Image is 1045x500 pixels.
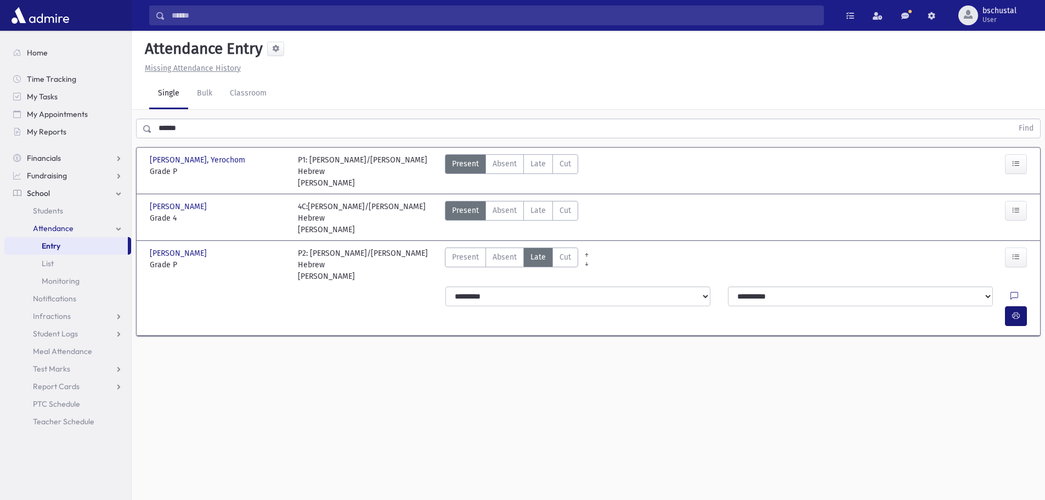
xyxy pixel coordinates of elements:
[150,248,209,259] span: [PERSON_NAME]
[560,251,571,263] span: Cut
[298,248,435,282] div: P2: [PERSON_NAME]/[PERSON_NAME] Hebrew [PERSON_NAME]
[4,237,128,255] a: Entry
[4,88,131,105] a: My Tasks
[4,360,131,378] a: Test Marks
[4,167,131,184] a: Fundraising
[150,259,287,271] span: Grade P
[4,342,131,360] a: Meal Attendance
[27,127,66,137] span: My Reports
[4,272,131,290] a: Monitoring
[33,206,63,216] span: Students
[4,395,131,413] a: PTC Schedule
[4,378,131,395] a: Report Cards
[4,255,131,272] a: List
[982,7,1016,15] span: bschustal
[33,364,70,374] span: Test Marks
[4,70,131,88] a: Time Tracking
[150,212,287,224] span: Grade 4
[4,325,131,342] a: Student Logs
[530,205,546,216] span: Late
[493,158,517,170] span: Absent
[27,92,58,102] span: My Tasks
[4,149,131,167] a: Financials
[42,259,54,268] span: List
[221,78,275,109] a: Classroom
[33,311,71,321] span: Infractions
[150,166,287,177] span: Grade P
[445,154,578,189] div: AttTypes
[9,4,72,26] img: AdmirePro
[560,158,571,170] span: Cut
[42,276,80,286] span: Monitoring
[33,294,76,304] span: Notifications
[560,205,571,216] span: Cut
[4,290,131,307] a: Notifications
[145,64,241,73] u: Missing Attendance History
[27,109,88,119] span: My Appointments
[298,154,435,189] div: P1: [PERSON_NAME]/[PERSON_NAME] Hebrew [PERSON_NAME]
[493,205,517,216] span: Absent
[452,205,479,216] span: Present
[445,201,578,235] div: AttTypes
[149,78,188,109] a: Single
[42,241,60,251] span: Entry
[27,171,67,181] span: Fundraising
[452,158,479,170] span: Present
[27,48,48,58] span: Home
[982,15,1016,24] span: User
[150,154,247,166] span: [PERSON_NAME], Yerochom
[140,40,263,58] h5: Attendance Entry
[4,184,131,202] a: School
[298,201,435,235] div: 4C:[PERSON_NAME]/[PERSON_NAME] Hebrew [PERSON_NAME]
[4,307,131,325] a: Infractions
[4,202,131,220] a: Students
[165,5,823,25] input: Search
[27,153,61,163] span: Financials
[530,158,546,170] span: Late
[33,329,78,339] span: Student Logs
[493,251,517,263] span: Absent
[452,251,479,263] span: Present
[27,188,50,198] span: School
[27,74,76,84] span: Time Tracking
[4,105,131,123] a: My Appointments
[4,44,131,61] a: Home
[1012,119,1040,138] button: Find
[445,248,578,282] div: AttTypes
[4,413,131,430] a: Teacher Schedule
[150,201,209,212] span: [PERSON_NAME]
[188,78,221,109] a: Bulk
[4,220,131,237] a: Attendance
[140,64,241,73] a: Missing Attendance History
[33,417,94,426] span: Teacher Schedule
[33,223,74,233] span: Attendance
[4,123,131,141] a: My Reports
[33,399,80,409] span: PTC Schedule
[33,346,92,356] span: Meal Attendance
[530,251,546,263] span: Late
[33,381,80,391] span: Report Cards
